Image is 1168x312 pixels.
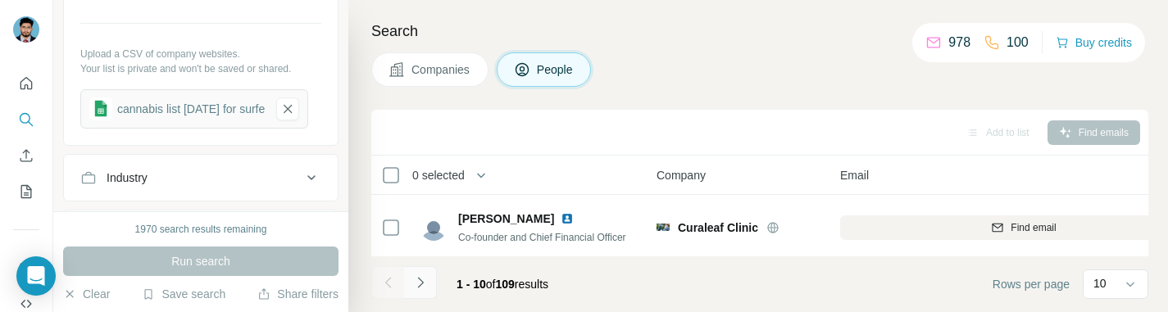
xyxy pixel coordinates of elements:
span: People [537,61,575,78]
span: 109 [496,278,515,291]
span: Find email [1011,220,1056,235]
span: Email [840,167,869,183]
div: Open Intercom Messenger [16,256,56,296]
button: Clear [63,286,110,302]
p: Your list is private and won't be saved or shared. [80,61,321,76]
img: LinkedIn logo [561,212,574,225]
button: Industry [64,158,338,197]
button: Search [13,105,39,134]
button: My lists [13,177,39,206]
img: Avatar [420,215,447,241]
button: Share filters [257,286,339,302]
p: Upload a CSV of company websites. [80,47,321,61]
span: 0 selected [412,167,465,183]
button: Save search [142,286,225,302]
div: Industry [107,170,148,186]
span: 1 - 10 [457,278,486,291]
span: results [457,278,548,291]
p: 978 [948,33,970,52]
span: Co-founder and Chief Financial Officer [458,232,626,243]
button: Enrich CSV [13,141,39,170]
button: Use Surfe on LinkedIn [13,253,39,283]
span: of [486,278,496,291]
button: Navigate to next page [404,266,437,299]
span: Curaleaf Clinic [678,219,758,236]
img: Logo of Curaleaf Clinic [657,224,670,230]
div: cannabis list [DATE] for surfe [117,101,265,117]
div: 1970 search results remaining [135,222,267,237]
span: Rows per page [993,276,1070,292]
button: Buy credits [1056,31,1132,54]
img: gsheets icon [89,97,112,120]
span: Companies [411,61,471,78]
img: Avatar [13,16,39,43]
span: [PERSON_NAME] [458,210,554,227]
p: 10 [1093,275,1107,292]
h4: Search [371,20,1148,43]
span: Company [657,167,706,183]
p: 100 [1007,33,1029,52]
button: Quick start [13,69,39,98]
